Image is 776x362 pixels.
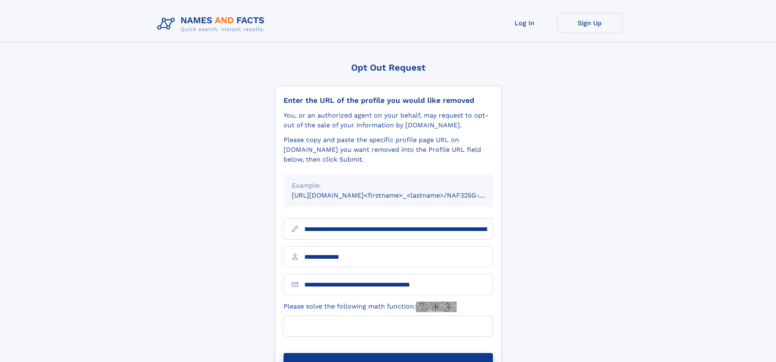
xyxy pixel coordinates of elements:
[557,13,622,33] a: Sign Up
[154,13,271,35] img: Logo Names and Facts
[275,62,501,73] div: Opt Out Request
[292,191,508,199] small: [URL][DOMAIN_NAME]<firstname>_<lastname>/NAF325G-xxxxxxxx
[284,302,457,312] label: Please solve the following math function:
[492,13,557,33] a: Log In
[292,181,485,191] div: Example:
[284,96,493,105] div: Enter the URL of the profile you would like removed
[284,111,493,130] div: You, or an authorized agent on your behalf, may request to opt-out of the sale of your informatio...
[284,135,493,164] div: Please copy and paste the specific profile page URL on [DOMAIN_NAME] you want removed into the Pr...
